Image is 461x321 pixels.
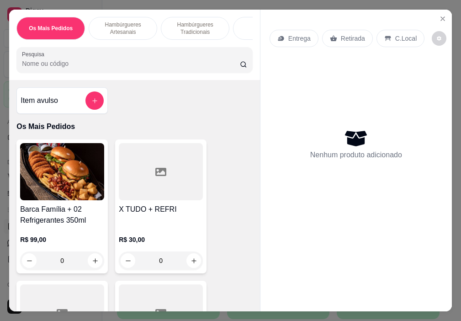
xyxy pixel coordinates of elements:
[20,204,104,226] h4: Barca Família + 02 Refrigerantes 350ml
[432,31,446,46] button: decrease-product-quantity
[395,34,417,43] p: C.Local
[20,235,104,244] p: R$ 99,00
[119,235,203,244] p: R$ 30,00
[22,59,240,68] input: Pesquisa
[85,91,104,110] button: add-separate-item
[21,95,58,106] h4: Item avulso
[96,21,149,36] p: Hambúrgueres Artesanais
[435,11,450,26] button: Close
[16,121,253,132] p: Os Mais Pedidos
[169,21,222,36] p: Hambúrgueres Tradicionais
[20,143,104,200] img: product-image
[29,25,73,32] p: Os Mais Pedidos
[288,34,311,43] p: Entrega
[341,34,365,43] p: Retirada
[119,204,203,215] h4: X TUDO + REFRI
[22,50,48,58] label: Pesquisa
[310,150,402,160] p: Nenhum produto adicionado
